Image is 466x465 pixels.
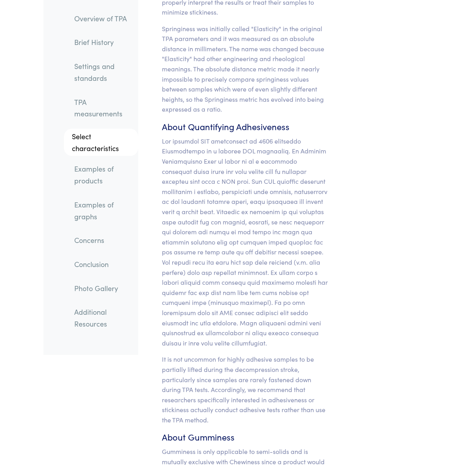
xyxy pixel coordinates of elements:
[68,9,138,28] a: Overview of TPA
[162,354,328,425] p: It is not uncommon for highly adhesive samples to be partially lifted during the decompression st...
[68,255,138,273] a: Conclusion
[68,196,138,225] a: Examples of graphs
[162,24,328,114] p: Springiness was initially called "Elasticity" in the original TPA parameters and it was measured ...
[162,431,328,443] h6: About Gumminess
[162,121,328,133] h6: About Quantifying Adhesiveness
[68,57,138,87] a: Settings and standards
[68,279,138,297] a: Photo Gallery
[68,93,138,123] a: TPA measurements
[68,34,138,52] a: Brief History
[68,160,138,190] a: Examples of products
[162,136,328,348] p: Lor ipsumdol SIT ametconsect ad 4606 elitseddo Eiusmodtempo in u laboree DOL magnaaliq. En Admini...
[68,303,138,333] a: Additional Resources
[68,231,138,249] a: Concerns
[64,129,138,156] a: Select characteristics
